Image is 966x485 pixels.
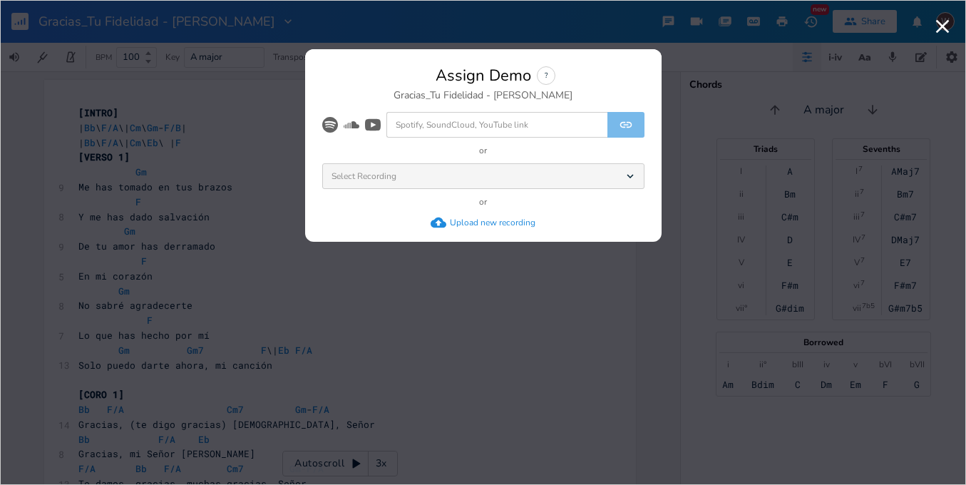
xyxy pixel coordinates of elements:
div: or [479,146,487,155]
div: ? [537,66,555,85]
button: Link Demo [607,112,644,138]
div: Assign Demo [436,68,531,83]
span: Select Recording [332,172,396,180]
button: Upload new recording [431,215,535,230]
div: Upload new recording [450,217,535,228]
div: Gracias_Tu Fidelidad - [PERSON_NAME] [394,91,572,101]
input: Spotify, SoundCloud, YouTube link [386,112,607,138]
div: or [479,198,487,206]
